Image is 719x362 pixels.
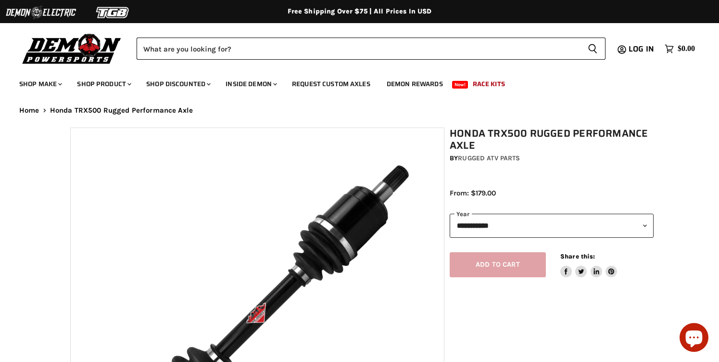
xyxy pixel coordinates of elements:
span: $0.00 [678,44,695,53]
a: Inside Demon [218,74,283,94]
span: From: $179.00 [450,189,496,197]
form: Product [137,38,605,60]
span: Log in [629,43,654,55]
a: Race Kits [466,74,512,94]
img: Demon Electric Logo 2 [5,3,77,22]
div: by [450,153,654,164]
a: Demon Rewards [379,74,450,94]
span: New! [452,81,468,89]
a: Shop Product [70,74,137,94]
input: Search [137,38,580,60]
h1: Honda TRX500 Rugged Performance Axle [450,128,654,152]
a: Rugged ATV Parts [458,154,520,162]
button: Search [580,38,605,60]
aside: Share this: [560,252,618,278]
span: Share this: [560,253,595,260]
img: Demon Powersports [19,31,125,65]
ul: Main menu [12,70,693,94]
a: $0.00 [660,42,700,56]
img: TGB Logo 2 [77,3,149,22]
a: Log in [624,45,660,53]
a: Request Custom Axles [285,74,378,94]
select: year [450,214,654,237]
a: Shop Make [12,74,68,94]
a: Shop Discounted [139,74,216,94]
a: Home [19,106,39,115]
inbox-online-store-chat: Shopify online store chat [677,323,711,354]
span: Honda TRX500 Rugged Performance Axle [50,106,193,115]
